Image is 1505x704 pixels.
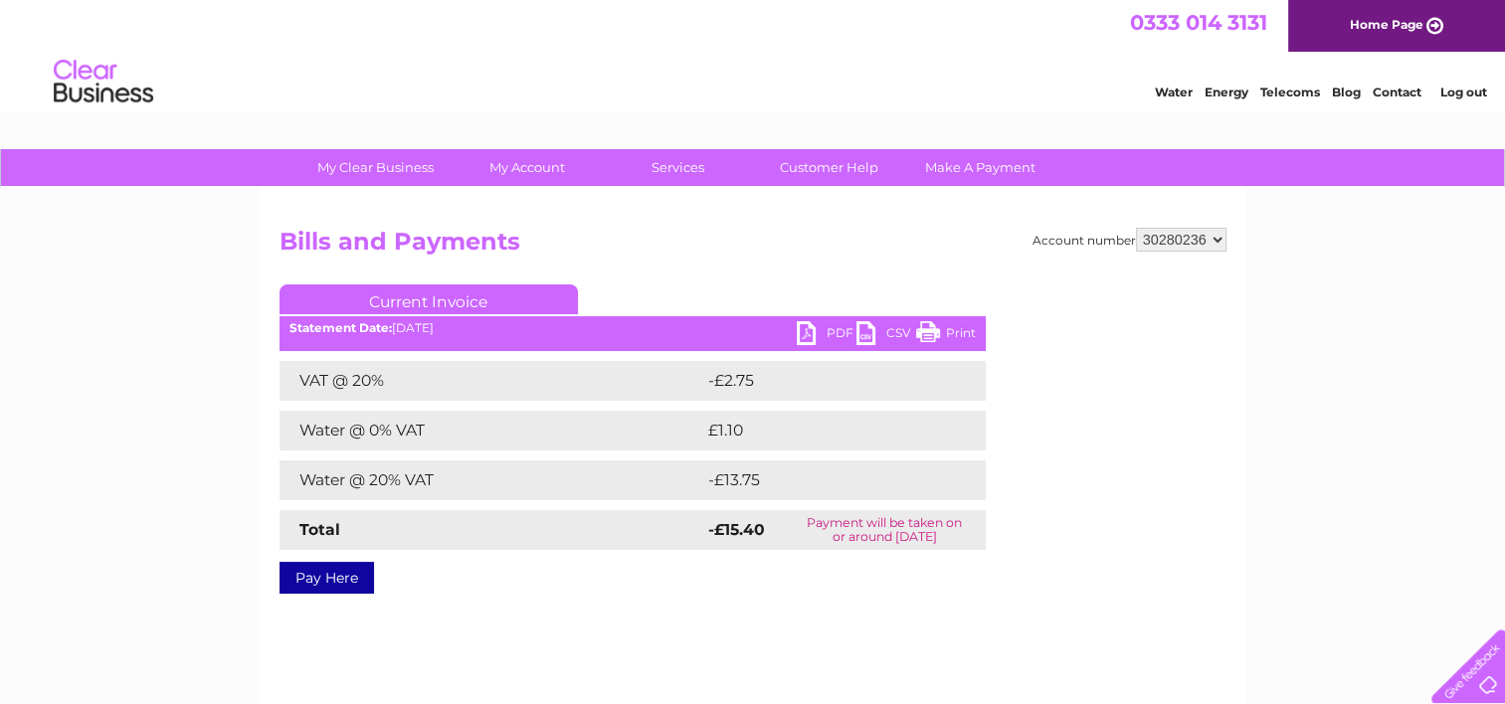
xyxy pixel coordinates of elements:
[784,510,985,550] td: Payment will be taken on or around [DATE]
[280,562,374,594] a: Pay Here
[445,149,609,186] a: My Account
[856,321,916,350] a: CSV
[289,320,392,335] b: Statement Date:
[1130,10,1267,35] a: 0333 014 3131
[898,149,1062,186] a: Make A Payment
[1373,85,1421,99] a: Contact
[1205,85,1248,99] a: Energy
[280,321,986,335] div: [DATE]
[747,149,911,186] a: Customer Help
[280,411,703,450] td: Water @ 0% VAT
[280,361,703,401] td: VAT @ 20%
[299,520,340,539] strong: Total
[1033,228,1226,252] div: Account number
[703,361,943,401] td: -£2.75
[703,460,947,500] td: -£13.75
[1260,85,1320,99] a: Telecoms
[1332,85,1361,99] a: Blog
[1439,85,1486,99] a: Log out
[1155,85,1193,99] a: Water
[708,520,765,539] strong: -£15.40
[283,11,1223,96] div: Clear Business is a trading name of Verastar Limited (registered in [GEOGRAPHIC_DATA] No. 3667643...
[280,228,1226,265] h2: Bills and Payments
[280,460,703,500] td: Water @ 20% VAT
[596,149,760,186] a: Services
[280,284,578,314] a: Current Invoice
[797,321,856,350] a: PDF
[703,411,934,450] td: £1.10
[53,52,154,112] img: logo.png
[293,149,458,186] a: My Clear Business
[916,321,976,350] a: Print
